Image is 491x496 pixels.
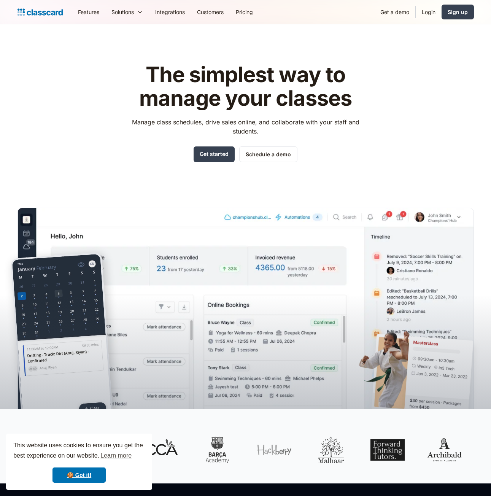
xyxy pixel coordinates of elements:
p: Manage class schedules, drive sales online, and collaborate with your staff and students. [125,118,366,136]
a: Integrations [149,3,191,21]
span: This website uses cookies to ensure you get the best experience on our website. [13,441,145,461]
a: dismiss cookie message [52,467,106,483]
a: Pricing [230,3,259,21]
div: cookieconsent [6,434,152,490]
a: home [17,7,63,17]
a: learn more about cookies [99,450,133,461]
div: Solutions [111,8,134,16]
a: Features [72,3,105,21]
h1: The simplest way to manage your classes [125,63,366,110]
a: Customers [191,3,230,21]
a: Sign up [442,5,474,19]
a: Get started [194,146,235,162]
div: Sign up [448,8,468,16]
a: Schedule a demo [239,146,297,162]
a: Get a demo [374,3,415,21]
div: Solutions [105,3,149,21]
a: Login [416,3,442,21]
